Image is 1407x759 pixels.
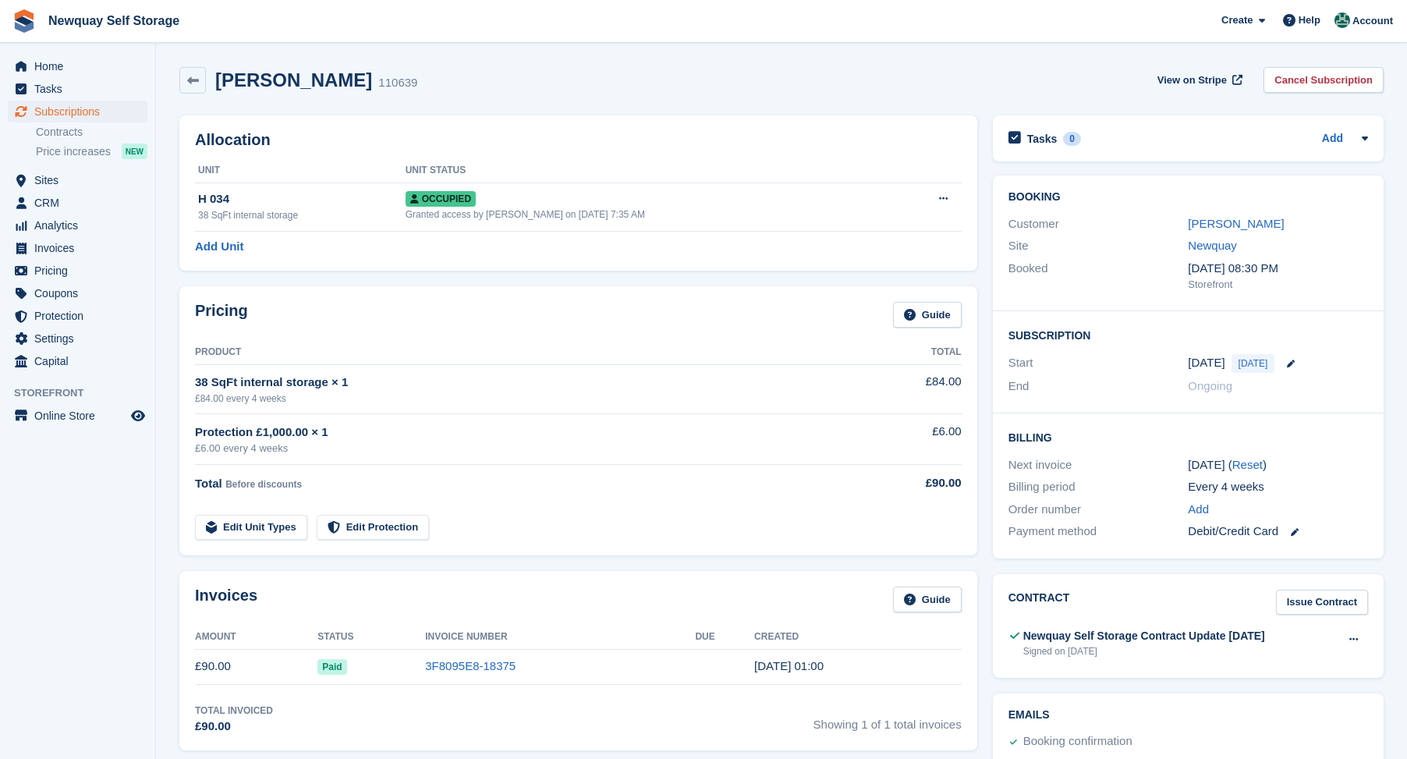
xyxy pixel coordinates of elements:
[1008,523,1189,541] div: Payment method
[129,406,147,425] a: Preview store
[1322,130,1343,148] a: Add
[195,704,273,718] div: Total Invoiced
[813,704,962,736] span: Showing 1 of 1 total invoices
[317,515,429,541] a: Edit Protection
[195,625,317,650] th: Amount
[8,101,147,122] a: menu
[8,282,147,304] a: menu
[1188,239,1237,252] a: Newquay
[1008,501,1189,519] div: Order number
[1221,12,1253,28] span: Create
[1008,237,1189,255] div: Site
[1188,379,1232,392] span: Ongoing
[1232,354,1275,373] span: [DATE]
[1188,217,1284,230] a: [PERSON_NAME]
[1023,732,1132,751] div: Booking confirmation
[34,215,128,236] span: Analytics
[1276,590,1368,615] a: Issue Contract
[695,625,754,650] th: Due
[1008,191,1368,204] h2: Booking
[34,78,128,100] span: Tasks
[1232,458,1263,471] a: Reset
[317,659,346,675] span: Paid
[12,9,36,33] img: stora-icon-8386f47178a22dfd0bd8f6a31ec36ba5ce8667c1dd55bd0f319d3a0aa187defe.svg
[34,350,128,372] span: Capital
[1334,12,1350,28] img: JON
[36,143,147,160] a: Price increases NEW
[195,238,243,256] a: Add Unit
[195,340,859,365] th: Product
[1188,260,1368,278] div: [DATE] 08:30 PM
[1008,327,1368,342] h2: Subscription
[1188,501,1209,519] a: Add
[1008,215,1189,233] div: Customer
[34,101,128,122] span: Subscriptions
[1008,429,1368,445] h2: Billing
[1299,12,1320,28] span: Help
[215,69,372,90] h2: [PERSON_NAME]
[1008,260,1189,293] div: Booked
[1008,354,1189,373] div: Start
[1352,13,1393,29] span: Account
[34,405,128,427] span: Online Store
[36,144,111,159] span: Price increases
[8,305,147,327] a: menu
[34,282,128,304] span: Coupons
[195,477,222,490] span: Total
[378,74,417,92] div: 110639
[1188,277,1368,293] div: Storefront
[195,302,248,328] h2: Pricing
[36,125,147,140] a: Contracts
[14,385,155,401] span: Storefront
[317,625,425,650] th: Status
[1188,478,1368,496] div: Every 4 weeks
[1188,456,1368,474] div: [DATE] ( )
[195,424,859,442] div: Protection £1,000.00 × 1
[1008,378,1189,395] div: End
[425,625,695,650] th: Invoice Number
[198,208,406,222] div: 38 SqFt internal storage
[8,260,147,282] a: menu
[1063,132,1081,146] div: 0
[198,190,406,208] div: H 034
[34,192,128,214] span: CRM
[406,158,895,183] th: Unit Status
[34,260,128,282] span: Pricing
[195,131,962,149] h2: Allocation
[1023,628,1265,644] div: Newquay Self Storage Contract Update [DATE]
[8,215,147,236] a: menu
[1151,67,1246,93] a: View on Stripe
[1023,644,1265,658] div: Signed on [DATE]
[195,158,406,183] th: Unit
[8,237,147,259] a: menu
[195,649,317,684] td: £90.00
[195,718,273,736] div: £90.00
[8,350,147,372] a: menu
[195,441,859,456] div: £6.00 every 4 weeks
[42,8,186,34] a: Newquay Self Storage
[195,587,257,612] h2: Invoices
[34,237,128,259] span: Invoices
[1188,523,1368,541] div: Debit/Credit Card
[425,659,516,672] a: 3F8095E8-18375
[893,587,962,612] a: Guide
[195,515,307,541] a: Edit Unit Types
[406,191,476,207] span: Occupied
[1008,590,1070,615] h2: Contract
[225,479,302,490] span: Before discounts
[34,169,128,191] span: Sites
[406,207,895,222] div: Granted access by [PERSON_NAME] on [DATE] 7:35 AM
[8,192,147,214] a: menu
[893,302,962,328] a: Guide
[1157,73,1227,88] span: View on Stripe
[1188,354,1224,372] time: 2025-09-27 00:00:00 UTC
[1008,456,1189,474] div: Next invoice
[34,328,128,349] span: Settings
[859,474,961,492] div: £90.00
[34,55,128,77] span: Home
[122,144,147,159] div: NEW
[8,328,147,349] a: menu
[859,340,961,365] th: Total
[859,364,961,413] td: £84.00
[195,374,859,392] div: 38 SqFt internal storage × 1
